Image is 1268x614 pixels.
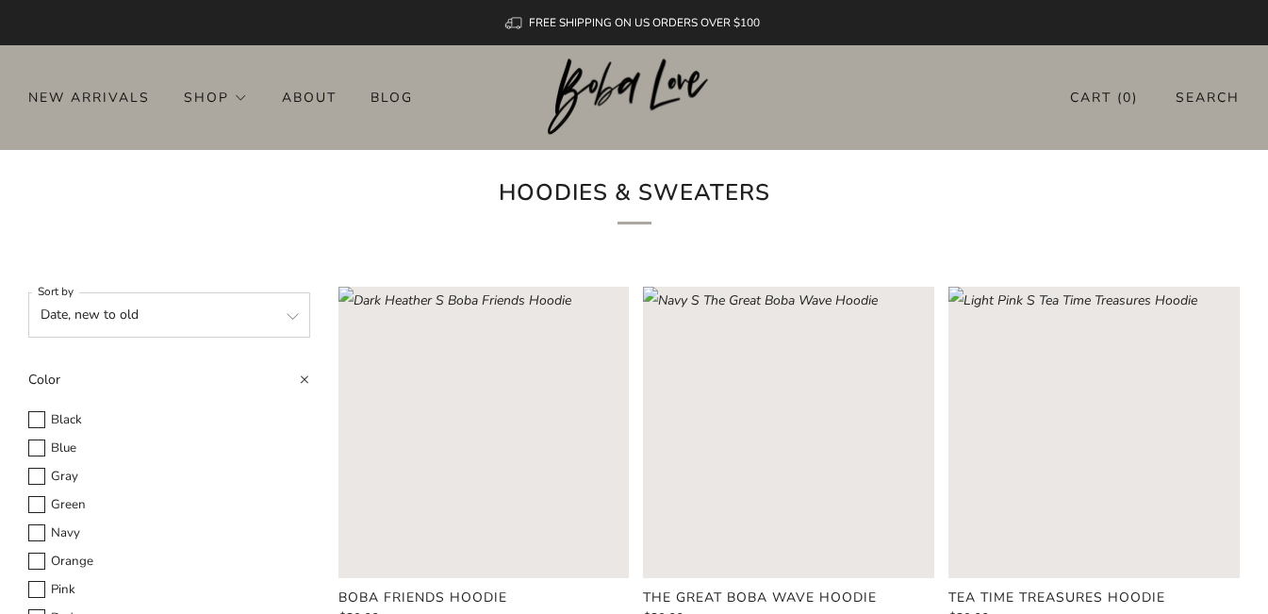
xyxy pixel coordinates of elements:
[338,589,507,606] product-card-title: Boba Friends Hoodie
[948,589,1240,606] a: Tea Time Treasures Hoodie
[28,438,310,459] label: Blue
[28,494,310,516] label: Green
[28,409,310,431] label: Black
[184,82,248,112] a: Shop
[28,523,310,544] label: Navy
[948,589,1165,606] product-card-title: Tea Time Treasures Hoodie
[338,589,630,606] a: Boba Friends Hoodie
[529,15,760,30] span: FREE SHIPPING ON US ORDERS OVER $100
[548,58,720,137] a: Boba Love
[28,466,310,488] label: Gray
[338,287,630,578] a: Dark Heather S Boba Friends Hoodie Loading image: Dark Heather S Boba Friends Hoodie
[1176,82,1240,113] a: Search
[282,82,337,112] a: About
[948,287,1240,578] a: Light Pink S Tea Time Treasures Hoodie Loading image: Light Pink S Tea Time Treasures Hoodie
[1123,89,1132,107] items-count: 0
[643,287,934,578] a: Navy S The Great Boba Wave Hoodie Loading image: Navy S The Great Boba Wave Hoodie
[371,82,413,112] a: Blog
[548,58,720,136] img: Boba Love
[643,589,934,606] a: The Great Boba Wave Hoodie
[28,551,310,573] label: Orange
[643,589,877,606] product-card-title: The Great Boba Wave Hoodie
[28,366,310,406] summary: Color
[1070,82,1138,113] a: Cart
[374,173,895,224] h1: Hoodies & Sweaters
[28,579,310,601] label: Pink
[28,371,60,389] span: Color
[28,82,150,112] a: New Arrivals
